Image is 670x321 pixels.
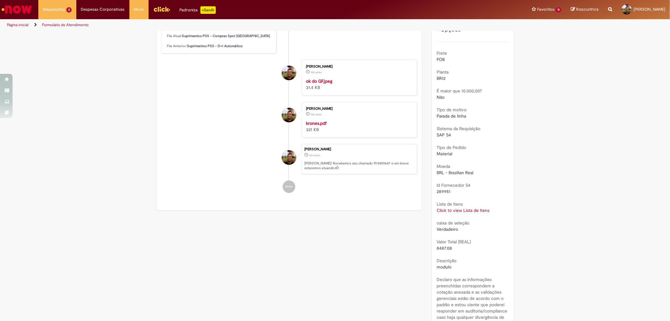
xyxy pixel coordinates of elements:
span: Não [437,94,444,100]
time: 28/08/2025 17:39:37 [311,70,322,74]
div: Raphael Neiva De Sousa [282,150,296,165]
span: 16h atrás [311,113,322,116]
span: BR12 [437,75,445,81]
b: caixa de seleção [437,220,469,226]
a: ok do GF.jpeg [306,78,332,84]
div: [PERSON_NAME] [306,107,411,111]
a: Rascunhos [571,7,599,13]
div: Raphael Neiva De Sousa [282,108,296,122]
span: 11 [556,7,561,13]
img: click_logo_yellow_360x200.png [153,4,170,14]
b: Descrição [437,258,456,263]
span: Rascunhos [576,6,599,12]
b: Suprimentos PSS - Compras Spot [GEOGRAPHIC_DATA] [182,34,270,38]
span: FOB [437,57,445,62]
li: Raphael Neiva De Sousa [161,144,417,174]
span: Verdadeiro [437,226,458,232]
b: Moeda [437,163,450,169]
b: Sistema da Requisição [437,126,480,131]
span: 16h atrás [309,153,320,157]
p: Olá, , Seu chamado foi transferido de fila. Fila Atual: Fila Anterior: [167,19,272,48]
span: modulo [437,264,451,270]
span: More [134,6,144,13]
b: Frete [437,50,447,56]
span: Despesas Corporativas [81,6,125,13]
b: Tipo de Pedido [437,145,466,150]
div: Raphael Neiva De Sousa [282,66,296,80]
p: [PERSON_NAME]! Recebemos seu chamado R13459647 e em breve estaremos atuando. [304,161,414,171]
a: Click to view Lista de Itens [437,208,489,213]
b: Tipo de motivo [437,107,466,113]
span: Requisições [43,6,65,13]
span: 289951 [437,189,450,194]
span: SAP S4 [437,132,451,138]
b: Planta [437,69,449,75]
img: ServiceNow [1,3,33,16]
div: [PERSON_NAME] [304,147,414,151]
b: Valor Total (REAL) [437,239,471,245]
span: Parada de linha [437,113,466,119]
time: 28/08/2025 17:39:41 [309,153,320,157]
b: É maior que 10.000,00? [437,88,482,94]
span: 16h atrás [311,70,322,74]
time: 28/08/2025 17:32:29 [311,113,322,116]
b: Id Fornecedor S4 [437,182,471,188]
a: Página inicial [7,22,29,27]
b: Suprimentos PSS - D+1 Automático [187,44,243,48]
span: Favoritos [537,6,554,13]
span: BRL - Brazilian Real [437,170,473,175]
a: krones.pdf [306,120,327,126]
div: [PERSON_NAME] [306,65,411,69]
p: +GenAi [200,6,216,14]
div: 321 KB [306,120,411,133]
a: Formulário de Atendimento [42,22,89,27]
span: [PERSON_NAME] [634,7,665,12]
div: 31.4 KB [306,78,411,91]
div: Padroniza [180,6,216,14]
b: Lista de Itens [437,201,463,207]
ul: Trilhas de página [5,19,442,31]
span: 8487.08 [437,245,452,251]
span: 3 [66,7,72,13]
span: Material [437,151,452,157]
